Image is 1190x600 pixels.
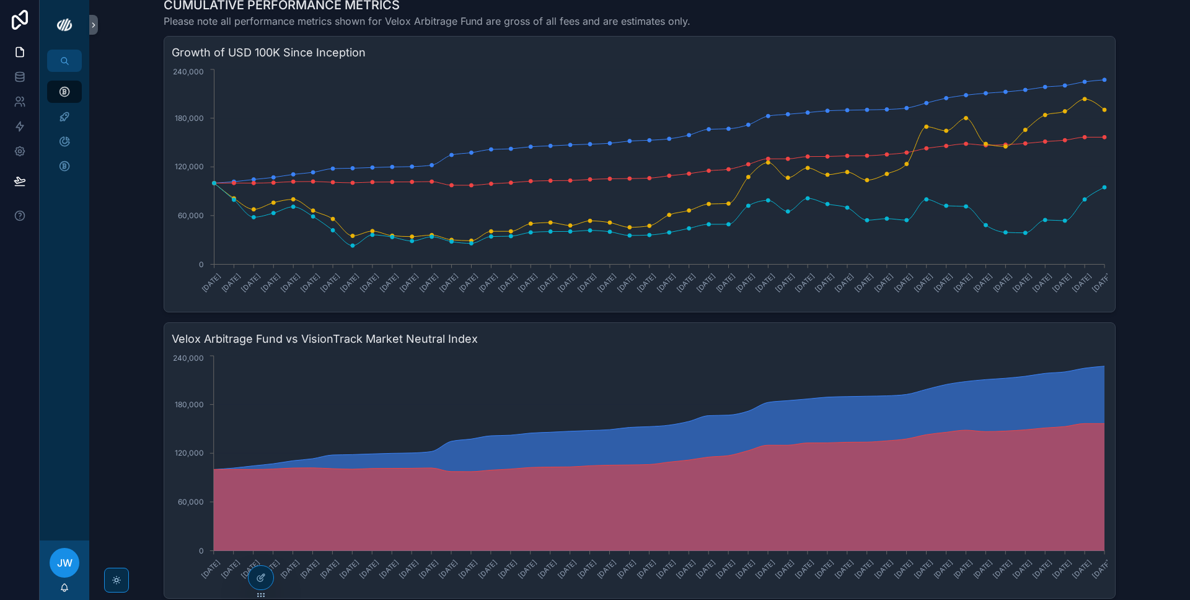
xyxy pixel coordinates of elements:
[892,558,915,580] text: [DATE]
[418,271,440,294] text: [DATE]
[477,558,499,580] text: [DATE]
[319,271,341,294] text: [DATE]
[299,271,321,294] text: [DATE]
[164,14,690,29] span: Please note all performance metrics shown for Velox Arbitrage Fund are gross of all fees and are ...
[1070,558,1093,580] text: [DATE]
[280,271,302,294] text: [DATE]
[992,558,1014,580] text: [DATE]
[952,271,974,294] text: [DATE]
[397,558,420,580] text: [DATE]
[57,555,73,570] span: JW
[378,271,400,294] text: [DATE]
[695,271,717,294] text: [DATE]
[873,558,895,580] text: [DATE]
[517,271,539,294] text: [DATE]
[695,558,717,580] text: [DATE]
[833,271,855,294] text: [DATE]
[596,558,618,580] text: [DATE]
[635,558,658,580] text: [DATE]
[338,271,361,294] text: [DATE]
[932,558,954,580] text: [DATE]
[172,330,1108,348] h3: Velox Arbitrage Fund vs VisionTrack Market Neutral Index
[200,271,223,294] text: [DATE]
[378,558,400,580] text: [DATE]
[972,558,994,580] text: [DATE]
[417,558,439,580] text: [DATE]
[319,558,341,580] text: [DATE]
[220,271,242,294] text: [DATE]
[813,558,835,580] text: [DATE]
[853,271,875,294] text: [DATE]
[1031,271,1054,294] text: [DATE]
[655,271,677,294] text: [DATE]
[178,211,204,220] tspan: 60,000
[675,271,697,294] text: [DATE]
[813,271,835,294] text: [DATE]
[576,558,598,580] text: [DATE]
[715,558,737,580] text: [DATE]
[1011,271,1034,294] text: [DATE]
[175,400,204,409] tspan: 180,000
[576,271,598,294] text: [DATE]
[175,113,204,123] tspan: 180,000
[260,271,282,294] text: [DATE]
[457,271,480,294] text: [DATE]
[556,271,578,294] text: [DATE]
[833,558,855,580] text: [DATE]
[1031,558,1054,580] text: [DATE]
[912,558,935,580] text: [DATE]
[536,558,558,580] text: [DATE]
[715,271,737,294] text: [DATE]
[1090,558,1113,580] text: [DATE]
[173,67,204,76] tspan: 240,000
[173,353,204,363] tspan: 240,000
[537,271,559,294] text: [DATE]
[199,546,204,555] tspan: 0
[972,271,994,294] text: [DATE]
[635,271,658,294] text: [DATE]
[1051,558,1073,580] text: [DATE]
[358,558,381,580] text: [DATE]
[892,271,915,294] text: [DATE]
[219,558,242,580] text: [DATE]
[438,271,460,294] text: [DATE]
[655,558,677,580] text: [DATE]
[200,558,222,580] text: [DATE]
[932,271,954,294] text: [DATE]
[175,162,204,171] tspan: 120,000
[338,558,361,580] text: [DATE]
[675,558,697,580] text: [DATE]
[1090,271,1113,294] text: [DATE]
[398,271,420,294] text: [DATE]
[457,558,479,580] text: [DATE]
[615,558,638,580] text: [DATE]
[199,260,204,269] tspan: 0
[734,271,757,294] text: [DATE]
[1070,271,1093,294] text: [DATE]
[615,271,638,294] text: [DATE]
[172,66,1108,304] div: chart
[754,271,777,294] text: [DATE]
[437,558,459,580] text: [DATE]
[477,271,500,294] text: [DATE]
[55,15,74,35] img: App logo
[496,558,519,580] text: [DATE]
[853,558,875,580] text: [DATE]
[279,558,301,580] text: [DATE]
[556,558,578,580] text: [DATE]
[774,271,796,294] text: [DATE]
[912,271,935,294] text: [DATE]
[40,72,89,193] div: scrollable content
[299,558,321,580] text: [DATE]
[1011,558,1034,580] text: [DATE]
[754,558,776,580] text: [DATE]
[358,271,381,294] text: [DATE]
[1051,271,1073,294] text: [DATE]
[992,271,1014,294] text: [DATE]
[240,271,262,294] text: [DATE]
[773,558,796,580] text: [DATE]
[794,271,816,294] text: [DATE]
[172,353,1108,591] div: chart
[516,558,539,580] text: [DATE]
[178,497,204,506] tspan: 60,000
